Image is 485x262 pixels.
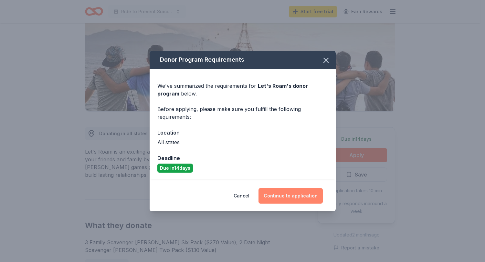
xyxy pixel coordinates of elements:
[157,105,328,121] div: Before applying, please make sure you fulfill the following requirements:
[157,154,328,162] div: Deadline
[234,188,249,204] button: Cancel
[258,188,323,204] button: Continue to application
[157,138,328,146] div: All states
[150,51,336,69] div: Donor Program Requirements
[157,164,193,173] div: Due in 14 days
[157,82,328,97] div: We've summarized the requirements for below.
[157,128,328,137] div: Location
